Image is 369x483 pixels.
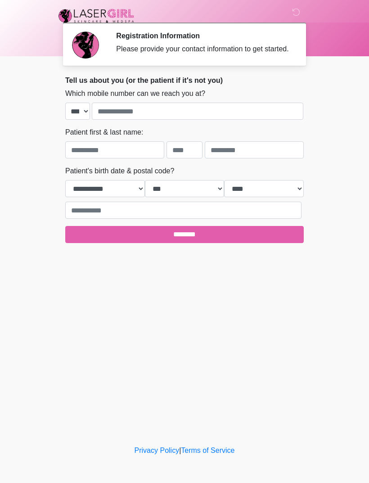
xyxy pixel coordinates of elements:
h2: Registration Information [116,32,290,40]
img: Laser Girl Med Spa LLC Logo [56,7,136,25]
a: Privacy Policy [135,447,180,454]
a: | [179,447,181,454]
label: Patient's birth date & postal code? [65,166,174,176]
label: Which mobile number can we reach you at? [65,88,205,99]
a: Terms of Service [181,447,234,454]
img: Agent Avatar [72,32,99,59]
h2: Tell us about you (or the patient if it's not you) [65,76,304,85]
div: Please provide your contact information to get started. [116,44,290,54]
label: Patient first & last name: [65,127,143,138]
